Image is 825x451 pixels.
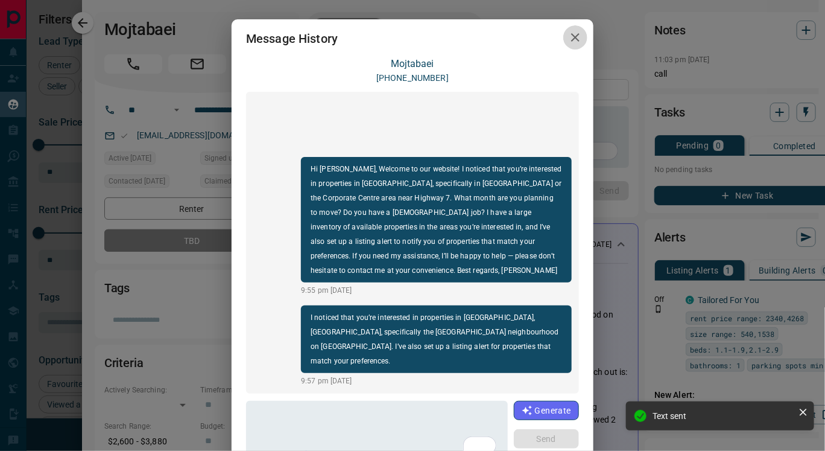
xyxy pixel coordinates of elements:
p: 9:55 pm [DATE] [301,285,572,296]
p: I noticed that you’re interested in properties in [GEOGRAPHIC_DATA], [GEOGRAPHIC_DATA], specifica... [311,310,562,368]
a: Mojtabaei [391,58,434,69]
p: Hi [PERSON_NAME], Welcome to our website! I noticed that you’re interested in properties in [GEOG... [311,162,562,278]
button: Generate [514,401,579,420]
div: Text sent [653,411,794,421]
h2: Message History [232,19,352,58]
p: 9:57 pm [DATE] [301,376,572,386]
p: [PHONE_NUMBER] [376,72,449,85]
